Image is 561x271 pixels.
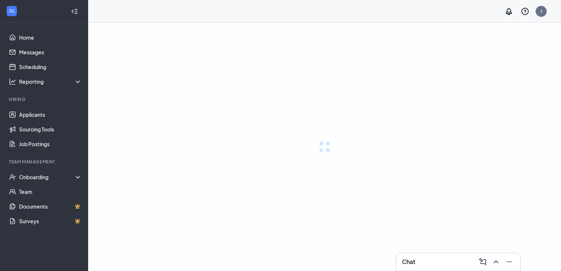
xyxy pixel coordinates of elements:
[521,7,529,16] svg: QuestionInfo
[71,8,78,15] svg: Collapse
[505,257,514,266] svg: Minimize
[19,173,82,181] div: Onboarding
[489,256,501,268] button: ChevronUp
[9,173,16,181] svg: UserCheck
[19,137,82,151] a: Job Postings
[19,214,82,228] a: SurveysCrown
[8,7,15,15] svg: WorkstreamLogo
[504,7,513,16] svg: Notifications
[402,258,415,266] h3: Chat
[9,78,16,85] svg: Analysis
[503,256,514,268] button: Minimize
[541,8,542,14] div: I
[19,59,82,74] a: Scheduling
[9,96,80,102] div: Hiring
[492,257,500,266] svg: ChevronUp
[19,122,82,137] a: Sourcing Tools
[19,78,82,85] div: Reporting
[19,107,82,122] a: Applicants
[476,256,488,268] button: ComposeMessage
[19,30,82,45] a: Home
[19,45,82,59] a: Messages
[19,184,82,199] a: Team
[9,159,80,165] div: Team Management
[478,257,487,266] svg: ComposeMessage
[19,199,82,214] a: DocumentsCrown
